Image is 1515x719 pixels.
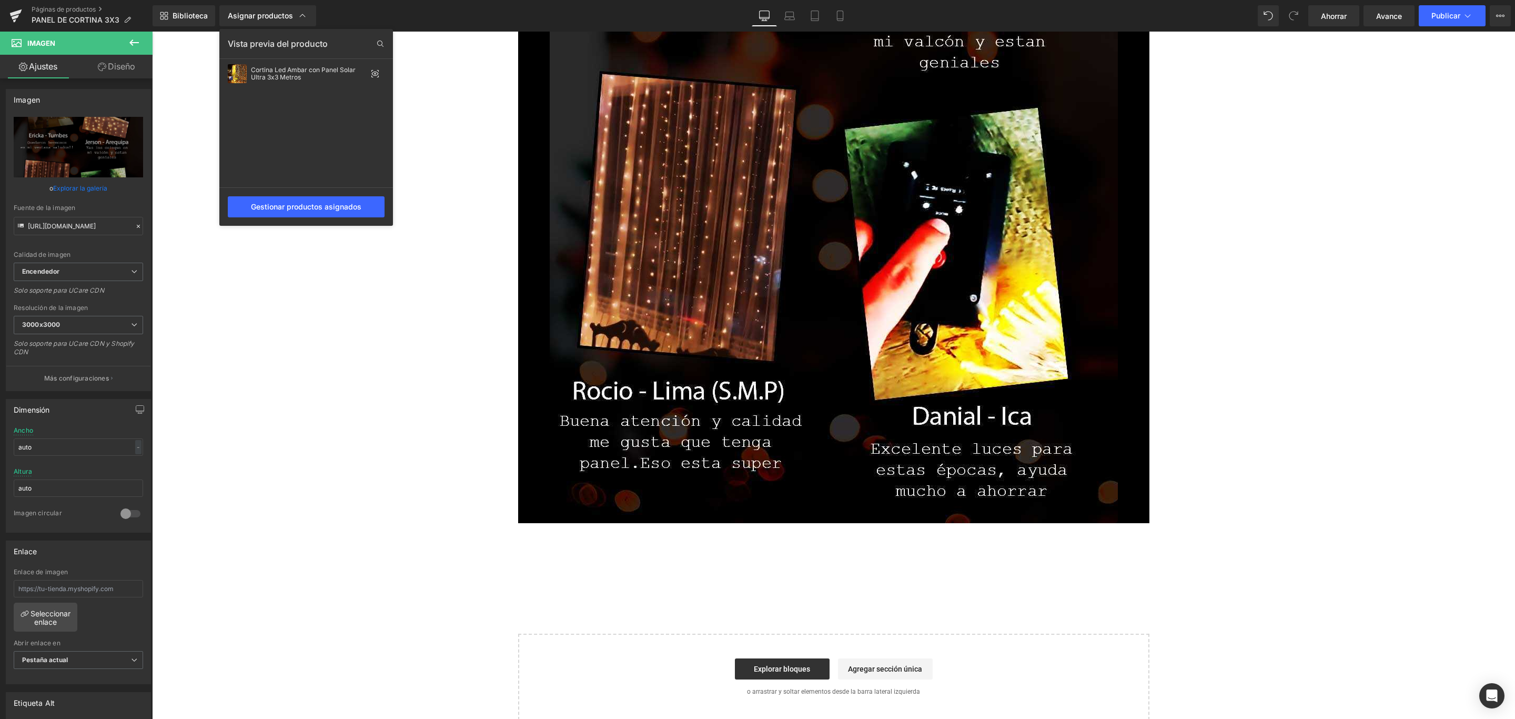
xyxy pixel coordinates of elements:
[1419,5,1486,26] button: Publicar
[153,5,215,26] a: Nueva Biblioteca
[32,5,96,13] font: Páginas de productos
[22,321,60,328] font: 3000x3000
[595,656,768,664] font: o arrastrar y soltar elementos desde la barra lateral izquierda
[251,202,361,211] font: Gestionar productos asignados
[14,509,62,517] font: Imagen circular
[802,5,827,26] a: Tableta
[78,55,155,78] a: Diseño
[827,5,853,26] a: Móvil
[251,66,356,81] font: Cortina Led Ambar con Panel Solar Ultra 3x3 Metros
[22,267,59,275] font: Encendedor
[686,627,781,648] a: Agregar sección única
[14,580,143,597] input: https://tu-tienda.myshopify.com
[6,366,150,391] button: Más configuraciones
[14,95,40,104] font: Imagen
[228,38,328,49] font: Vista previa del producto
[14,339,135,356] font: Solo soporte para UCare CDN y Shopify CDN
[1321,12,1347,21] font: Ahorrar
[53,184,107,192] font: Explorar la galería
[777,5,802,26] a: Computadora portátil
[228,11,293,20] font: Asignar productos
[14,217,143,235] input: Enlace
[14,204,75,212] font: Fuente de la imagen
[14,639,60,647] font: Abrir enlace en
[173,11,208,20] font: Biblioteca
[14,467,32,475] font: Altura
[1258,5,1279,26] button: Deshacer
[27,39,55,47] font: Imagen
[14,251,70,258] font: Calidad de imagen
[31,609,70,626] font: Seleccionar enlace
[1283,5,1304,26] button: Rehacer
[22,656,68,664] font: Pestaña actual
[14,603,77,632] a: Seleccionar enlace
[29,61,57,72] font: Ajustes
[14,547,37,556] font: Enlace
[602,633,658,642] font: Explorar bloques
[1376,12,1402,21] font: Avance
[32,5,153,14] a: Páginas de productos
[696,633,770,642] font: Agregar sección única
[1431,11,1460,20] font: Publicar
[1490,5,1511,26] button: Más
[14,568,68,576] font: Enlace de imagen
[14,405,50,414] font: Dimensión
[49,184,53,192] font: o
[14,438,143,456] input: auto
[14,286,104,294] font: Solo soporte para UCare CDN
[14,426,33,434] font: Ancho
[1479,683,1504,708] div: Abrir Intercom Messenger
[137,443,140,451] font: -
[108,61,135,72] font: Diseño
[44,374,109,382] font: Más configuraciones
[32,15,119,24] font: PANEL DE CORTINA 3X3
[752,5,777,26] a: De oficina
[583,627,678,648] a: Explorar bloques
[14,480,143,497] input: auto
[14,698,55,707] font: Etiqueta Alt
[1363,5,1415,26] a: Avance
[14,304,88,312] font: Resolución de la imagen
